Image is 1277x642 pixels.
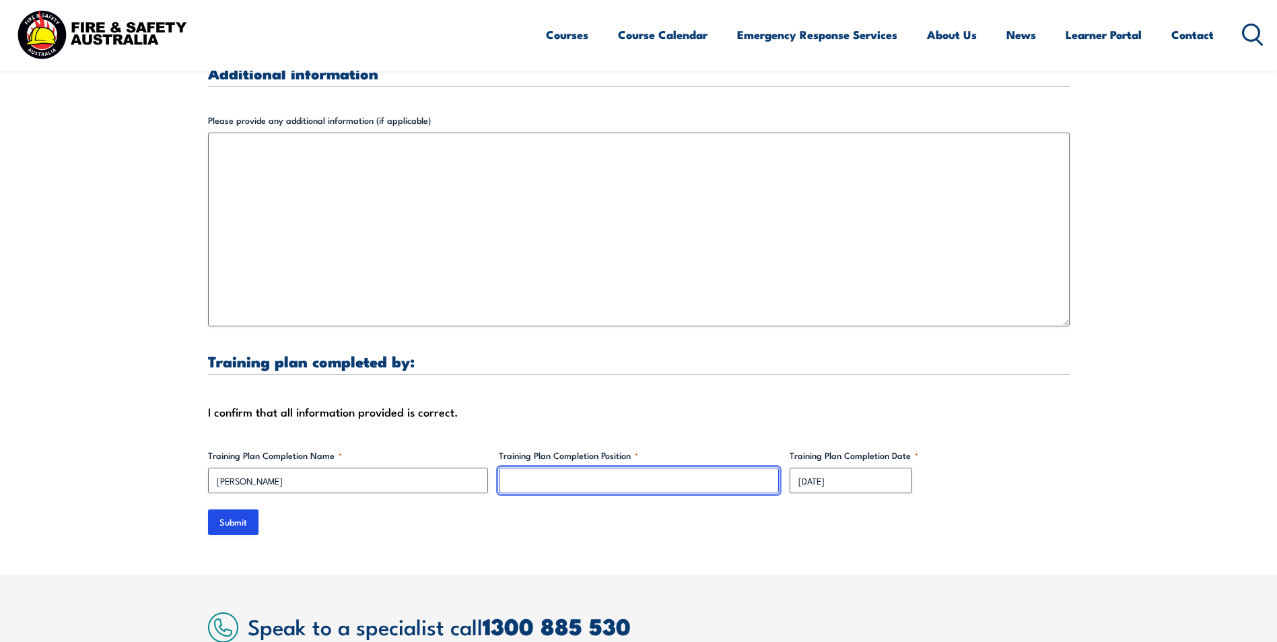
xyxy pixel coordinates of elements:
h3: Additional information [208,65,1070,81]
h3: Training plan completed by: [208,353,1070,369]
label: Please provide any additional information (if applicable) [208,114,1070,127]
div: I confirm that all information provided is correct. [208,402,1070,422]
a: Learner Portal [1066,17,1142,52]
label: Training Plan Completion Date [790,449,1070,462]
a: Contact [1171,17,1214,52]
a: Courses [546,17,588,52]
input: dd/mm/yyyy [790,468,912,493]
h2: Speak to a specialist call [248,614,1070,638]
input: Submit [208,509,258,535]
label: Training Plan Completion Position [499,449,779,462]
a: Course Calendar [618,17,707,52]
a: Emergency Response Services [737,17,897,52]
a: News [1006,17,1036,52]
a: About Us [927,17,977,52]
label: Training Plan Completion Name [208,449,488,462]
